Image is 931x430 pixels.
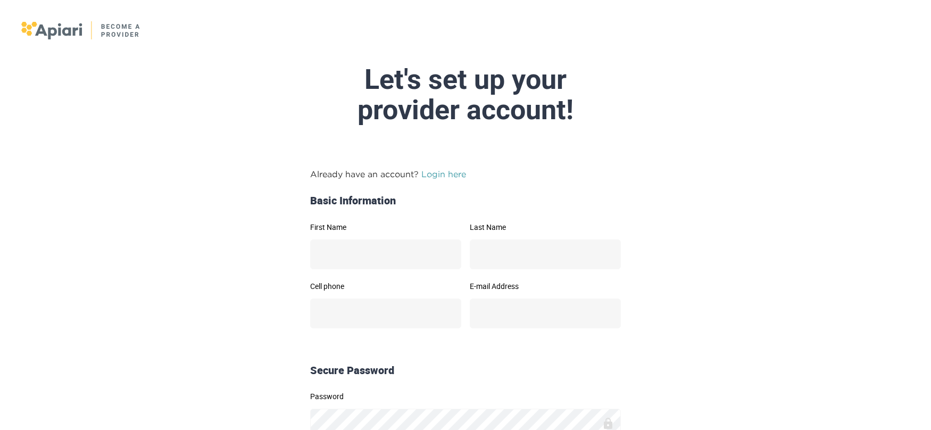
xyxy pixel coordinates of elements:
[421,169,466,179] a: Login here
[310,283,461,290] label: Cell phone
[470,283,621,290] label: E-mail Address
[310,168,621,180] p: Already have an account?
[310,224,461,231] label: First Name
[306,193,625,209] div: Basic Information
[470,224,621,231] label: Last Name
[214,64,717,125] div: Let's set up your provider account!
[21,21,141,39] img: logo
[310,393,621,400] label: Password
[306,363,625,378] div: Secure Password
